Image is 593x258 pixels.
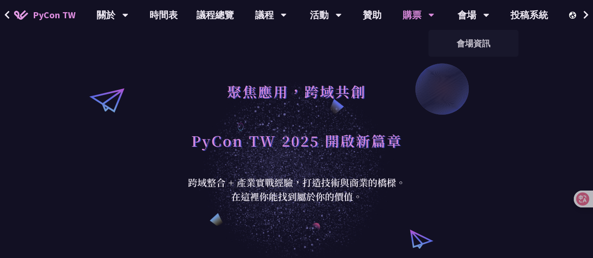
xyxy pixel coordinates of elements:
[191,126,402,155] h1: PyCon TW 2025 開啟新篇章
[569,12,578,19] img: Locale Icon
[33,8,75,22] span: PyCon TW
[14,10,28,20] img: Home icon of PyCon TW 2025
[5,3,85,27] a: PyCon TW
[227,77,366,105] h1: 聚焦應用，跨域共創
[182,176,412,204] div: 跨域整合 + 產業實戰經驗，打造技術與商業的橋樑。 在這裡你能找到屬於你的價值。
[428,32,518,54] a: 會場資訊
